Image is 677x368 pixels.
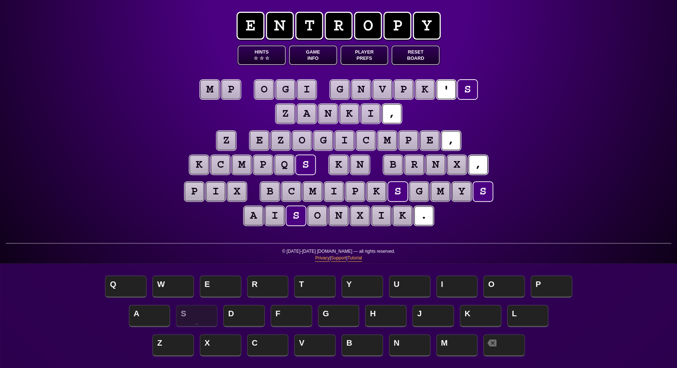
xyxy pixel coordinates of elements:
puzzle-tile: s [473,182,492,201]
puzzle-tile: z [271,131,290,150]
span: Q [105,276,146,298]
puzzle-tile: o [308,206,327,225]
puzzle-tile: m [200,80,219,99]
span: A [129,305,170,327]
span: Y [341,276,383,298]
puzzle-tile: m [377,131,397,150]
span: M [436,334,478,356]
puzzle-tile: z [276,104,295,123]
span: I [436,276,478,298]
a: Support [331,255,346,262]
span: ☆ [265,55,269,61]
puzzle-tile: s [286,206,305,225]
puzzle-tile: e [420,131,439,150]
puzzle-tile: c [356,131,375,150]
puzzle-tile: , [441,131,460,150]
span: G [318,305,359,327]
puzzle-tile: k [340,104,359,123]
puzzle-tile: k [415,80,434,99]
span: t [295,12,323,40]
puzzle-tile: x [227,182,246,201]
span: p [383,12,411,40]
puzzle-tile: e [250,131,269,150]
puzzle-tile: n [351,80,370,99]
puzzle-tile: c [211,155,230,174]
puzzle-tile: . [414,206,433,225]
puzzle-tile: p [399,131,418,150]
span: C [247,334,289,356]
puzzle-tile: k [189,155,209,174]
puzzle-tile: m [303,182,322,201]
puzzle-tile: s [388,182,407,201]
puzzle-tile: k [393,206,412,225]
puzzle-tile: b [260,182,279,201]
span: L [507,305,549,327]
puzzle-tile: s [458,80,477,99]
span: N [389,334,430,356]
span: D [223,305,265,327]
puzzle-tile: k [367,182,386,201]
puzzle-tile: k [329,155,348,174]
span: J [412,305,454,327]
button: GameInfo [289,45,337,65]
puzzle-tile: x [350,206,369,225]
span: B [341,334,383,356]
puzzle-tile: o [254,80,274,99]
span: F [271,305,312,327]
puzzle-tile: a [297,104,316,123]
puzzle-tile: c [282,182,301,201]
span: E [200,276,241,298]
span: W [152,276,194,298]
puzzle-tile: i [361,104,380,123]
span: P [531,276,572,298]
span: e [236,12,264,40]
puzzle-tile: g [409,182,428,201]
puzzle-tile: , [382,104,401,123]
puzzle-tile: g [330,80,349,99]
puzzle-tile: r [405,155,424,174]
puzzle-tile: q [275,155,294,174]
span: Z [152,334,194,356]
puzzle-tile: p [185,182,204,201]
puzzle-tile: n [318,104,337,123]
span: U [389,276,430,298]
puzzle-tile: , [468,155,488,174]
button: PlayerPrefs [340,45,388,65]
span: X [200,334,241,356]
puzzle-tile: ' [437,80,456,99]
puzzle-tile: y [452,182,471,201]
span: O [483,276,525,298]
puzzle-tile: n [329,206,348,225]
span: R [247,276,289,298]
span: r [325,12,352,40]
puzzle-tile: b [383,155,402,174]
puzzle-tile: p [221,80,240,99]
puzzle-tile: x [447,155,466,174]
span: S [176,305,217,327]
span: o [354,12,382,40]
a: Tutorial [347,255,362,262]
puzzle-tile: i [372,206,391,225]
puzzle-tile: a [244,206,263,225]
span: K [460,305,501,327]
span: y [413,12,441,40]
puzzle-tile: i [297,80,316,99]
puzzle-tile: p [345,182,365,201]
puzzle-tile: m [431,182,450,201]
button: Hints☆ ☆ ☆ [238,45,286,65]
puzzle-tile: m [232,155,251,174]
a: Privacy [315,255,329,262]
span: V [294,334,336,356]
button: ResetBoard [391,45,439,65]
puzzle-tile: p [253,155,272,174]
puzzle-tile: z [217,131,236,150]
puzzle-tile: o [292,131,311,150]
puzzle-tile: n [426,155,445,174]
span: H [365,305,406,327]
puzzle-tile: i [206,182,225,201]
puzzle-tile: i [324,182,343,201]
puzzle-tile: i [265,206,284,225]
puzzle-tile: i [335,131,354,150]
puzzle-tile: s [296,155,315,174]
puzzle-tile: n [350,155,369,174]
